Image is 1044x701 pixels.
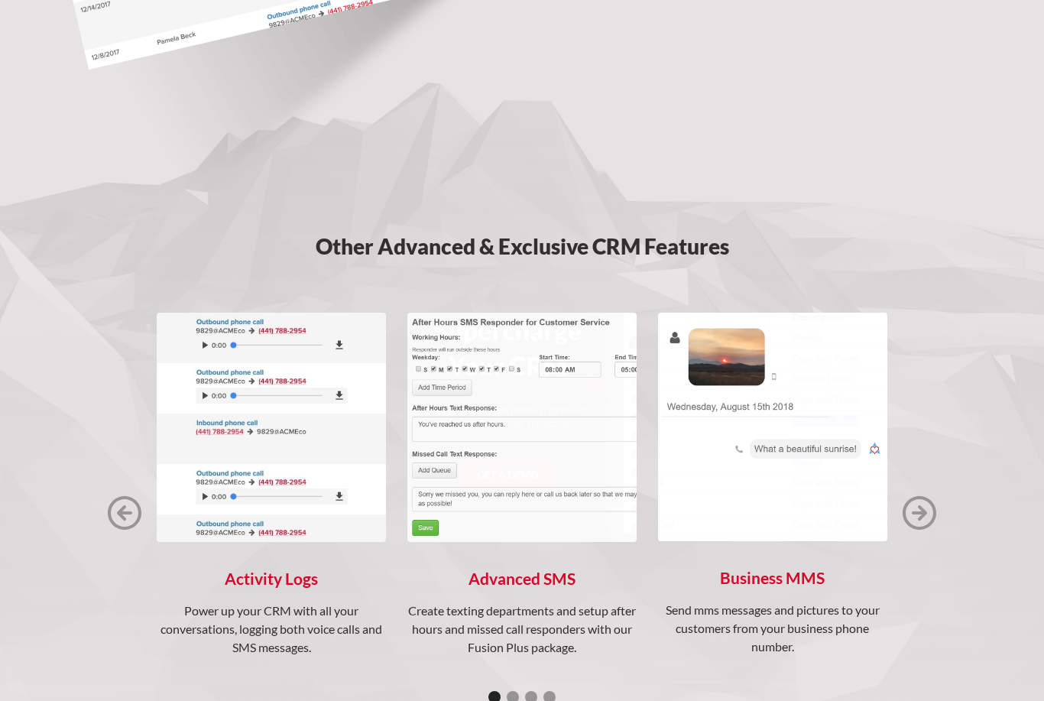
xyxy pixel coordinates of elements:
[407,602,637,657] p: Create texting departments and setup after hours and missed call responders with our Fusion Plus ...
[407,570,637,589] h4: Advanced SMS
[157,313,386,657] a: Activity LogsPower up your CRM with all your conversations, logging both voice calls and SMS mess...
[658,602,887,657] p: Send mms messages and pictures to your customers from your business phone number.
[407,313,637,543] img: Advanced SMS
[157,602,386,657] p: Power up your CRM with all your conversations, logging both voice calls and SMS messages.
[157,313,386,543] img: Activity Logs
[658,313,887,542] img: Business MMS
[658,313,887,657] a: Business MMSSend mms messages and pictures to your customers from your business phone number.
[407,313,637,657] a: Advanced SMSCreate texting departments and setup after hours and missed call responders with our ...
[658,570,887,588] h4: Business MMS
[89,235,955,258] h3: Other Advanced & Exclusive CRM Features
[157,570,386,589] h4: Activity Logs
